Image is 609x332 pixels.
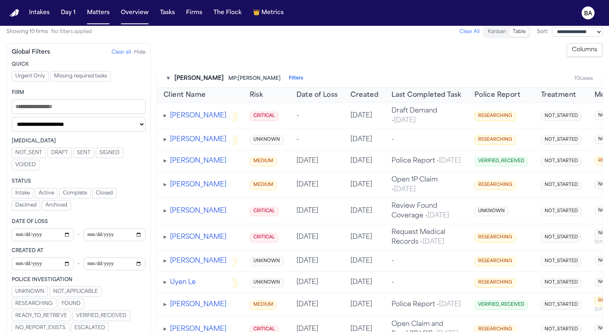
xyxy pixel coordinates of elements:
[58,299,84,309] button: FOUND
[12,311,71,321] button: READY_TO_RETRIEVE
[164,156,167,166] button: Expand tasks
[164,158,167,164] span: ▸
[51,29,92,35] span: No filters applied
[164,113,167,119] span: ▸
[12,148,46,158] button: NOT_SENT
[62,301,81,307] span: FOUND
[164,135,167,144] button: Expand tasks
[296,90,338,100] span: Date of Loss
[164,301,167,308] span: ▸
[290,272,344,293] td: [DATE]
[170,232,226,242] button: [PERSON_NAME]
[12,61,145,68] div: Quick
[164,256,167,266] button: Expand tasks
[510,27,529,37] button: Table
[385,129,468,150] td: -
[118,6,152,20] button: Overview
[567,43,603,57] button: Columns
[12,160,39,170] button: VOIDED
[75,325,105,331] span: ESCALATED
[574,75,593,82] div: 10 cases
[12,277,145,283] div: Police Investigation
[164,208,167,214] span: ▸
[344,293,385,316] td: [DATE]
[170,135,226,144] button: [PERSON_NAME]
[344,198,385,224] td: [DATE]
[474,181,516,190] span: RESEARCHING
[474,112,516,121] span: RESEARCHING
[164,279,167,286] span: ▸
[541,136,582,145] span: NOT_STARTED
[350,90,379,100] span: Created
[290,129,344,150] td: -
[12,117,145,132] select: Managing paralegal
[541,278,582,288] span: NOT_STARTED
[59,188,91,198] button: Complete
[391,108,437,124] span: Draft Demand
[474,90,520,100] button: Police Report
[12,90,145,96] div: Firm
[77,259,80,269] span: –
[344,251,385,272] td: [DATE]
[15,325,66,331] span: NO_REPORT_EXISTS
[76,313,126,319] span: VERIFIED_RECEIVED
[385,251,468,272] td: -
[112,49,131,56] button: Clear all
[391,117,416,124] span: • [DATE]
[290,224,344,251] td: [DATE]
[15,190,30,196] span: Intake
[391,186,416,193] span: • [DATE]
[552,27,603,37] select: Sort
[15,202,37,209] span: Declined
[391,177,438,193] span: Open 1P Claim
[15,162,36,168] span: VOIDED
[250,6,287,20] a: crownMetrics
[344,103,385,129] td: [DATE]
[541,301,582,310] span: NOT_STARTED
[164,232,167,242] button: Expand tasks
[12,299,56,309] button: RESEARCHING
[474,278,516,288] span: RESEARCHING
[344,224,385,251] td: [DATE]
[435,301,461,308] span: • [DATE]
[485,27,510,37] button: Kanban
[42,200,71,211] button: Archived
[12,138,145,144] div: [MEDICAL_DATA]
[170,256,226,266] button: [PERSON_NAME]
[12,71,49,81] button: Urgent Only
[48,148,72,158] button: DRAFT
[12,248,145,254] div: Created At
[228,75,281,82] span: MP: [PERSON_NAME]
[58,6,79,20] button: Day 1
[73,148,94,158] button: SENT
[250,181,277,190] span: MEDIUM
[250,233,278,242] span: CRITICAL
[51,150,68,156] span: DRAFT
[164,136,167,143] span: ▸
[50,286,101,297] button: NOT_APPLICABLE
[164,278,167,287] button: Expand tasks
[541,157,582,166] span: NOT_STARTED
[170,206,226,216] button: [PERSON_NAME]
[96,148,123,158] button: SIGNED
[344,150,385,172] td: [DATE]
[418,239,444,245] span: • [DATE]
[170,278,196,287] button: Uyen Le
[12,178,145,185] div: Status
[72,311,130,321] button: VERIFIED_RECEIVED
[250,112,278,121] span: CRITICAL
[12,286,48,297] button: UNKNOWN
[12,200,40,211] button: Declined
[164,206,167,216] button: Expand tasks
[290,172,344,198] td: [DATE]
[84,6,113,20] button: Matters
[474,136,516,145] span: RESEARCHING
[10,9,19,17] a: Home
[15,150,42,156] span: NOT_SENT
[250,301,277,310] span: MEDIUM
[289,75,303,82] button: Filters
[290,293,344,316] td: [DATE]
[183,6,205,20] a: Firms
